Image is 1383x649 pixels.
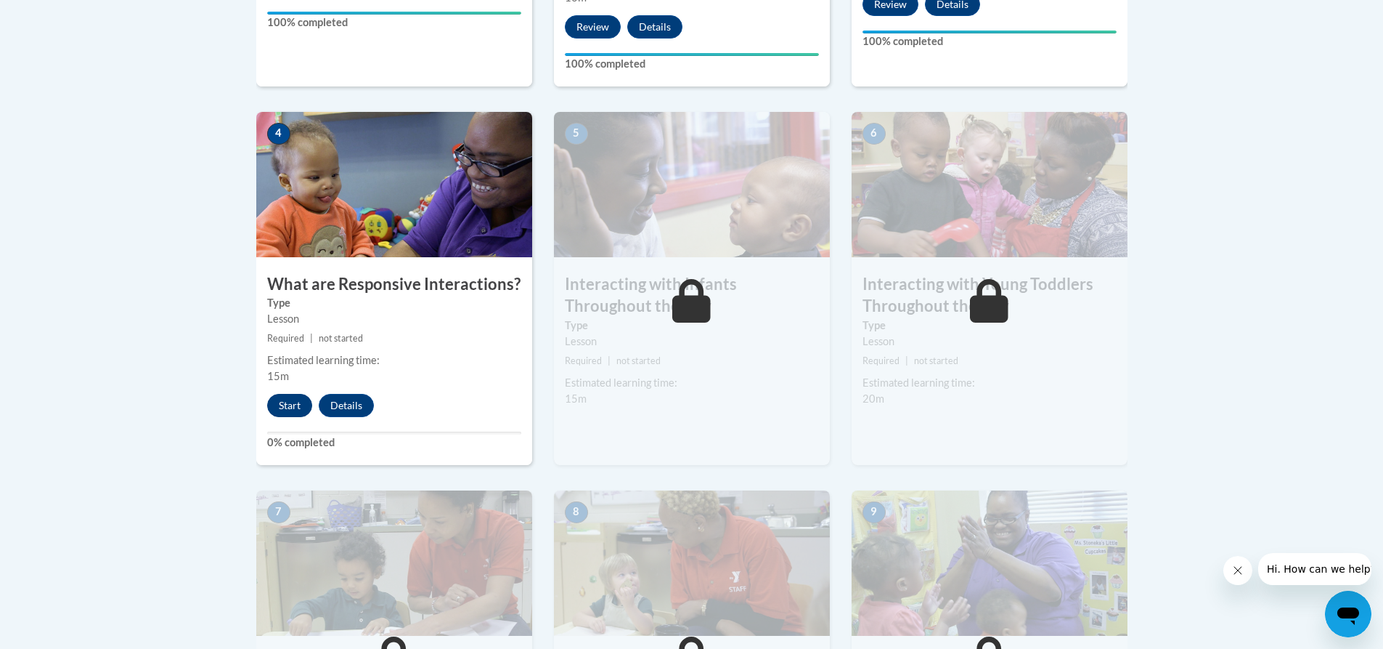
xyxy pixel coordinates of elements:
[554,491,830,636] img: Course Image
[862,392,884,405] span: 20m
[267,370,289,382] span: 15m
[565,392,587,405] span: 15m
[862,318,1117,334] label: Type
[862,31,1117,33] div: Your progress
[267,311,521,327] div: Lesson
[852,273,1127,318] h3: Interacting with Young Toddlers Throughout the Day
[905,355,908,366] span: |
[319,333,363,344] span: not started
[1258,553,1371,585] iframe: Message from company
[565,56,819,72] label: 100% completed
[852,112,1127,257] img: Course Image
[256,491,532,636] img: Course Image
[554,112,830,257] img: Course Image
[256,112,532,257] img: Course Image
[565,53,819,56] div: Your progress
[565,123,588,145] span: 5
[554,273,830,318] h3: Interacting with Infants Throughout the Day
[862,334,1117,350] div: Lesson
[267,333,304,344] span: Required
[914,355,958,366] span: not started
[862,375,1117,391] div: Estimated learning time:
[608,355,611,366] span: |
[862,123,886,145] span: 6
[565,375,819,391] div: Estimated learning time:
[862,355,899,366] span: Required
[267,501,290,523] span: 7
[862,33,1117,49] label: 100% completed
[267,295,521,311] label: Type
[565,355,602,366] span: Required
[267,352,521,368] div: Estimated learning time:
[256,273,532,296] h3: What are Responsive Interactions?
[1325,591,1371,637] iframe: Button to launch messaging window
[310,333,313,344] span: |
[9,10,118,22] span: Hi. How can we help?
[565,334,819,350] div: Lesson
[267,123,290,145] span: 4
[616,355,661,366] span: not started
[565,15,621,39] button: Review
[267,15,521,31] label: 100% completed
[267,394,312,417] button: Start
[565,318,819,334] label: Type
[627,15,682,39] button: Details
[852,491,1127,636] img: Course Image
[267,12,521,15] div: Your progress
[319,394,374,417] button: Details
[1223,556,1252,585] iframe: Close message
[862,501,886,523] span: 9
[267,435,521,451] label: 0% completed
[565,501,588,523] span: 8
